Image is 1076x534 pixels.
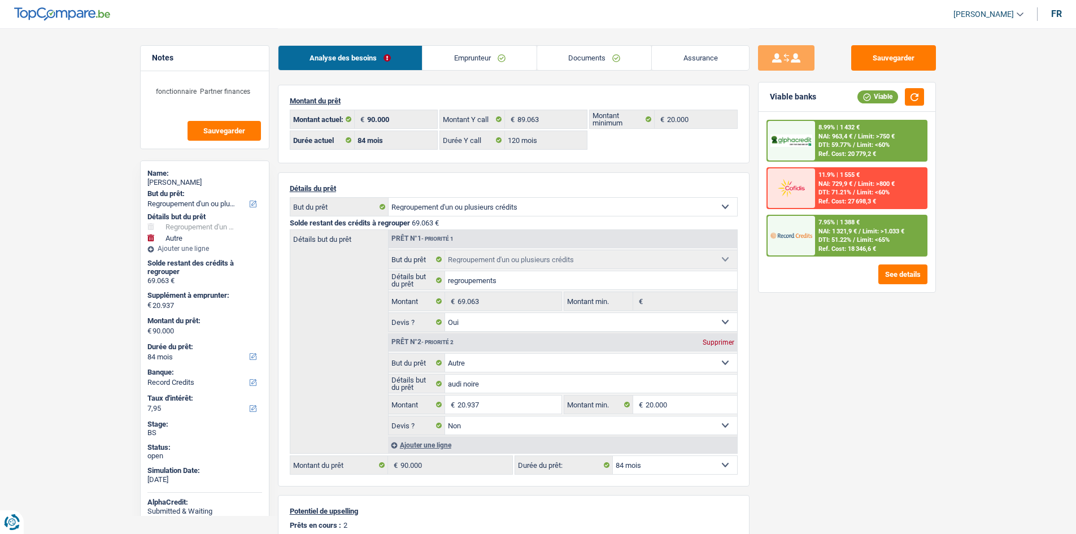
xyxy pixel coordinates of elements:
div: Ref. Cost: 27 698,3 € [818,198,876,205]
span: Limit: <60% [857,141,890,149]
span: NAI: 729,9 € [818,180,852,188]
span: 69.063 € [412,219,439,227]
img: TopCompare Logo [14,7,110,21]
span: € [147,327,151,336]
label: Montant minimum [590,110,655,128]
span: / [853,189,855,196]
label: Montant du prêt: [147,316,260,325]
span: DTI: 59.77% [818,141,851,149]
div: Simulation Date: [147,466,262,475]
p: Prêts en cours : [290,521,341,529]
span: / [854,133,856,140]
label: Montant [389,292,446,310]
label: Montant min. [564,292,633,310]
div: Ref. Cost: 20 779,2 € [818,150,876,158]
div: Supprimer [700,339,737,346]
div: Ref. Cost: 18 346,6 € [818,245,876,253]
span: € [355,110,367,128]
label: Supplément à emprunter: [147,291,260,300]
span: / [853,236,855,244]
span: Limit: >750 € [858,133,895,140]
a: [PERSON_NAME] [944,5,1023,24]
div: 7.95% | 1 388 € [818,219,860,226]
div: Stage: [147,420,262,429]
span: DTI: 51.22% [818,236,851,244]
label: But du prêt [389,250,446,268]
span: DTI: 71.21% [818,189,851,196]
label: Montant min. [564,396,633,414]
span: € [505,110,517,128]
span: [PERSON_NAME] [953,10,1014,19]
span: - Priorité 1 [421,236,454,242]
div: Status: [147,443,262,452]
a: Assurance [652,46,749,70]
span: Limit: >1.033 € [862,228,904,235]
label: Détails but du prêt [389,271,446,289]
button: Sauvegarder [188,121,261,141]
img: AlphaCredit [770,134,812,147]
h5: Notes [152,53,258,63]
div: 69.063 € [147,276,262,285]
label: But du prêt [389,354,446,372]
label: Durée du prêt: [515,456,613,474]
p: Montant du prêt [290,97,738,105]
label: Devis ? [389,313,446,331]
div: Prêt n°2 [389,338,456,346]
span: Limit: >800 € [858,180,895,188]
a: Analyse des besoins [278,46,422,70]
label: Détails but du prêt [389,375,446,393]
span: / [854,180,856,188]
span: € [147,301,151,310]
span: - Priorité 2 [421,339,454,345]
img: Cofidis [770,177,812,198]
div: AlphaCredit: [147,498,262,507]
span: / [853,141,855,149]
label: Devis ? [389,416,446,435]
span: € [633,292,646,310]
div: [DATE] [147,475,262,484]
label: Montant Y call [440,110,505,128]
span: € [445,292,458,310]
img: Record Credits [770,225,812,246]
span: Solde restant des crédits à regrouper [290,219,410,227]
span: € [655,110,667,128]
span: € [445,396,458,414]
div: Submitted & Waiting [147,507,262,516]
label: Détails but du prêt [290,230,388,243]
span: / [859,228,861,235]
span: € [633,396,646,414]
div: Détails but du prêt [147,212,262,222]
label: Taux d'intérêt: [147,394,260,403]
span: NAI: 1 321,9 € [818,228,857,235]
span: Sauvegarder [203,127,245,134]
span: NAI: 963,4 € [818,133,852,140]
div: Prêt n°1 [389,235,456,242]
div: Viable [857,90,898,103]
div: 11.9% | 1 555 € [818,171,860,179]
p: 2 [343,521,347,529]
label: Banque: [147,368,260,377]
label: Durée Y call [440,131,505,149]
label: But du prêt [290,198,389,216]
div: fr [1051,8,1062,19]
span: Limit: <60% [857,189,890,196]
label: Durée actuel [290,131,355,149]
p: Potentiel de upselling [290,507,738,515]
div: Solde restant des crédits à regrouper [147,259,262,276]
label: Montant actuel: [290,110,355,128]
button: See details [878,264,927,284]
label: Durée du prêt: [147,342,260,351]
div: BS [147,428,262,437]
div: 8.99% | 1 432 € [818,124,860,131]
label: But du prêt: [147,189,260,198]
span: Limit: <65% [857,236,890,244]
div: Name: [147,169,262,178]
p: Détails du prêt [290,184,738,193]
a: Documents [537,46,652,70]
label: Montant [389,396,446,414]
a: Emprunteur [422,46,537,70]
div: Ajouter une ligne [388,437,737,453]
span: € [388,456,400,474]
div: [PERSON_NAME] [147,178,262,187]
button: Sauvegarder [851,45,936,71]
